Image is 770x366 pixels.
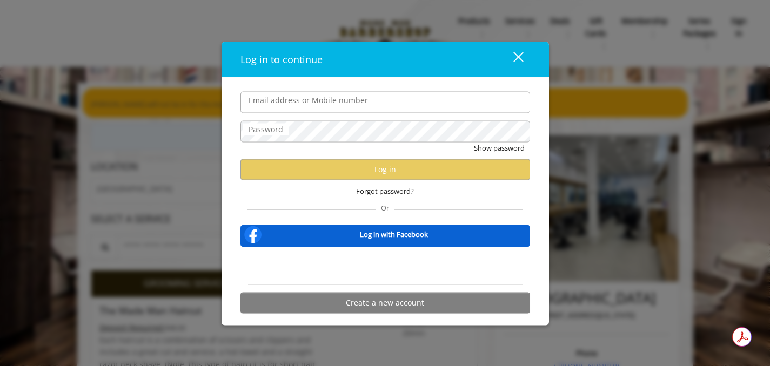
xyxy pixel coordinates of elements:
label: Email address or Mobile number [243,94,373,106]
span: Forgot password? [356,185,414,196]
span: Or [376,202,394,212]
button: Create a new account [240,292,530,313]
label: Password [243,123,289,135]
b: Log in with Facebook [360,229,428,240]
input: Password [240,120,530,142]
button: close dialog [493,48,530,70]
input: Email address or Mobile number [240,91,530,113]
button: Show password [474,142,525,153]
button: Log in [240,159,530,180]
span: Log in to continue [240,52,323,65]
img: facebook-logo [242,223,264,245]
iframe: Sign in with Google Button [330,254,440,277]
div: close dialog [501,51,523,67]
